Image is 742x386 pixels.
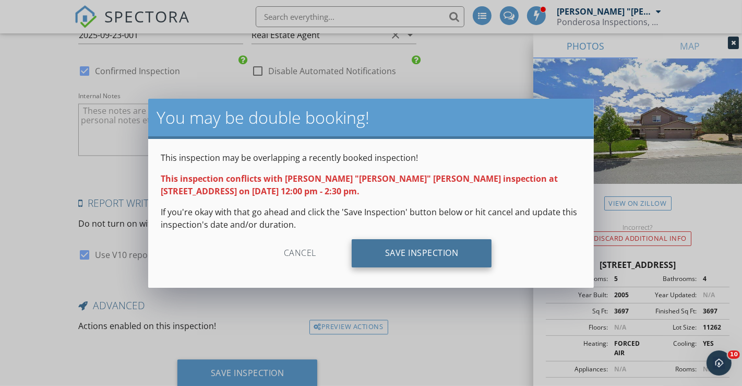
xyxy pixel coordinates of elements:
span: 10 [728,350,740,359]
p: If you're okay with that go ahead and click the 'Save Inspection' button below or hit cancel and ... [161,206,581,231]
p: This inspection may be overlapping a recently booked inspection! [161,151,581,164]
div: Save Inspection [352,239,492,267]
strong: This inspection conflicts with [PERSON_NAME] "[PERSON_NAME]" [PERSON_NAME] inspection at [STREET_... [161,173,558,197]
h2: You may be double booking! [157,107,585,128]
iframe: Intercom live chat [707,350,732,376]
div: Cancel [250,239,350,267]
